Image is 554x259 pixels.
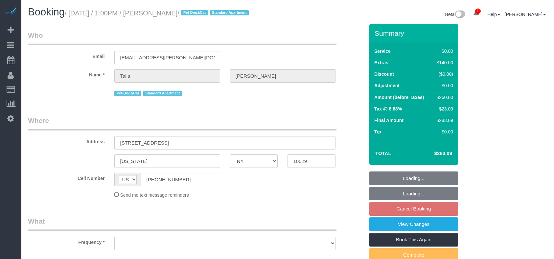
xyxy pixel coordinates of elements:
[374,94,424,101] label: Amount (before Taxes)
[375,150,391,156] strong: Total
[434,71,453,77] div: ($0.00)
[23,237,109,246] label: Frequency *
[114,69,220,83] input: First Name
[374,82,400,89] label: Adjustment
[28,30,336,45] legend: Who
[120,192,189,198] span: Send me text message reminders
[374,48,391,54] label: Service
[23,136,109,145] label: Address
[288,154,335,168] input: Zip Code
[28,116,336,130] legend: Where
[374,106,402,112] label: Tax @ 8.88%
[434,117,453,124] div: $283.09
[434,106,453,112] div: $23.09
[28,216,336,231] legend: What
[475,9,481,14] span: 11
[415,151,452,156] h4: $283.09
[445,12,466,17] a: Beta
[4,7,17,16] img: Automaid Logo
[369,233,458,247] a: Book This Again
[505,12,546,17] a: [PERSON_NAME]
[374,59,388,66] label: Extras
[143,91,182,96] span: Standard Apartment
[434,129,453,135] div: $0.00
[210,10,249,15] span: Standard Apartment
[23,51,109,60] label: Email
[114,154,220,168] input: City
[434,59,453,66] div: $140.00
[434,48,453,54] div: $0.00
[65,10,251,17] small: / [DATE] / 1:00PM / [PERSON_NAME]
[374,129,381,135] label: Tip
[23,69,109,78] label: Name *
[454,10,465,19] img: New interface
[114,51,220,64] input: Email
[470,7,483,21] a: 11
[374,71,394,77] label: Discount
[434,94,453,101] div: $260.00
[487,12,500,17] a: Help
[141,173,220,186] input: Cell Number
[177,10,251,17] span: /
[28,6,65,18] span: Booking
[181,10,208,15] span: Pet-Dog&Cat
[114,91,141,96] span: Pet-Dog&Cat
[230,69,335,83] input: Last Name
[434,82,453,89] div: $0.00
[374,117,404,124] label: Final Amount
[375,30,455,37] h3: Summary
[23,173,109,182] label: Cell Number
[369,217,458,231] a: View Changes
